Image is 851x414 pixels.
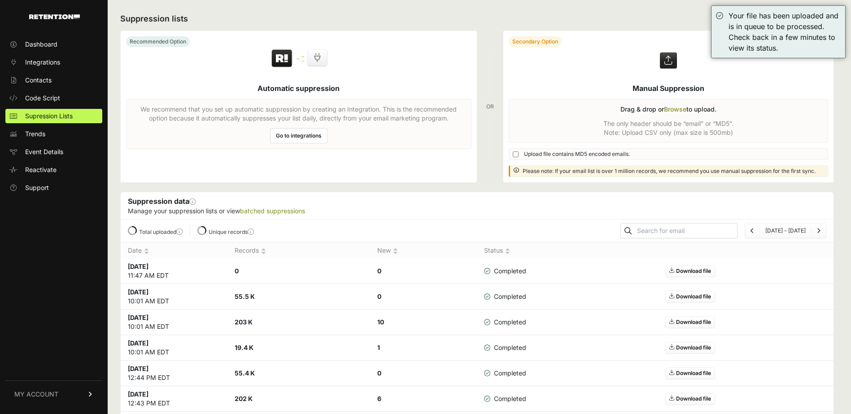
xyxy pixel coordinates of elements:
[817,227,820,234] a: Next
[128,314,148,321] strong: [DATE]
[377,318,384,326] strong: 10
[25,94,60,103] span: Code Script
[121,335,227,361] td: 10:01 AM EDT
[128,207,826,216] p: Manage your suppression lists or view
[393,248,398,254] img: no_sort-eaf950dc5ab64cae54d48a5578032e96f70b2ecb7d747501f34c8f2db400fb66.gif
[5,380,102,408] a: MY ACCOUNT
[5,73,102,87] a: Contacts
[25,112,73,121] span: Supression Lists
[297,60,304,62] img: integration
[128,390,148,398] strong: [DATE]
[121,192,834,219] div: Suppression data
[128,365,148,372] strong: [DATE]
[128,288,148,296] strong: [DATE]
[477,242,548,259] th: Status
[297,56,304,57] img: integration
[235,267,239,275] strong: 0
[5,145,102,159] a: Event Details
[484,369,526,378] span: Completed
[25,40,57,49] span: Dashboard
[261,248,266,254] img: no_sort-eaf950dc5ab64cae54d48a5578032e96f70b2ecb7d747501f34c8f2db400fb66.gif
[377,293,381,300] strong: 0
[665,367,715,379] a: Download file
[128,263,148,270] strong: [DATE]
[271,49,293,69] img: Retention
[5,91,102,105] a: Code Script
[297,58,304,60] img: integration
[665,342,715,354] a: Download file
[121,386,227,412] td: 12:43 PM EDT
[235,293,255,300] strong: 55.5 K
[524,151,630,158] span: Upload file contains MD5 encoded emails.
[25,58,60,67] span: Integrations
[729,10,841,53] div: Your file has been uploaded and is in queue to be processed. Check back in a few minutes to view ...
[484,292,526,301] span: Completed
[25,165,57,174] span: Reactivate
[5,55,102,69] a: Integrations
[5,109,102,123] a: Supression Lists
[235,395,253,402] strong: 202 K
[270,128,327,143] a: Go to integrations
[235,369,255,377] strong: 55.4 K
[484,267,526,276] span: Completed
[505,248,510,254] img: no_sort-eaf950dc5ab64cae54d48a5578032e96f70b2ecb7d747501f34c8f2db400fb66.gif
[484,343,526,352] span: Completed
[513,151,519,157] input: Upload file contains MD5 encoded emails.
[377,344,380,351] strong: 1
[5,127,102,141] a: Trends
[486,30,494,183] div: OR
[120,13,834,25] h2: Suppression lists
[29,14,80,19] img: Retention.com
[128,339,148,347] strong: [DATE]
[377,369,381,377] strong: 0
[121,284,227,310] td: 10:01 AM EDT
[121,310,227,335] td: 10:01 AM EDT
[25,76,52,85] span: Contacts
[5,37,102,52] a: Dashboard
[370,242,477,259] th: New
[5,181,102,195] a: Support
[227,242,370,259] th: Records
[240,207,305,215] a: batched suppressions
[635,224,737,237] input: Search for email
[745,223,826,238] nav: Page navigation
[235,344,253,351] strong: 19.4 K
[665,393,715,405] a: Download file
[209,229,254,235] label: Unique records
[14,390,58,399] span: MY ACCOUNT
[144,248,149,254] img: no_sort-eaf950dc5ab64cae54d48a5578032e96f70b2ecb7d747501f34c8f2db400fb66.gif
[121,259,227,284] td: 11:47 AM EDT
[751,227,754,234] a: Previous
[759,227,811,234] li: [DATE] - [DATE]
[665,291,715,302] a: Download file
[126,36,190,47] div: Recommended Option
[257,83,340,94] h5: Automatic suppression
[235,318,253,326] strong: 203 K
[5,163,102,177] a: Reactivate
[139,229,183,235] label: Total uploaded
[665,265,715,277] a: Download file
[25,183,49,192] span: Support
[25,147,63,156] span: Event Details
[121,242,227,259] th: Date
[665,316,715,328] a: Download file
[377,267,381,275] strong: 0
[377,395,381,402] strong: 6
[484,394,526,403] span: Completed
[132,105,466,123] p: We recommend that you set up automatic suppression by creating an Integration. This is the recomm...
[121,361,227,386] td: 12:44 PM EDT
[25,129,45,138] span: Trends
[484,318,526,327] span: Completed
